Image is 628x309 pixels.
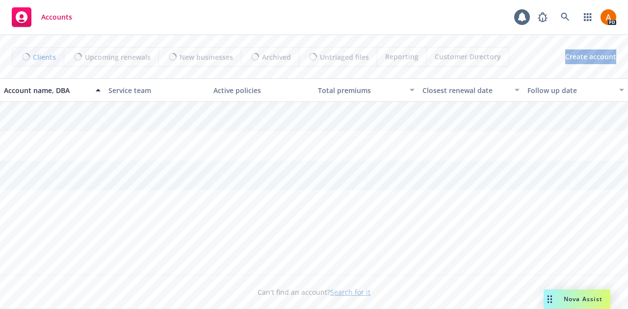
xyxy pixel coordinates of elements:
div: Account name, DBA [4,85,90,95]
span: New businesses [180,52,233,62]
button: Follow up date [523,78,628,102]
span: Archived [262,52,291,62]
a: Switch app [578,7,598,27]
div: Service team [108,85,205,95]
div: Active policies [213,85,310,95]
div: Drag to move [544,289,556,309]
a: Search for it [330,287,370,297]
a: Create account [565,49,616,64]
span: Untriaged files [320,52,369,62]
a: Search [555,7,575,27]
span: Create account [565,48,616,66]
div: Closest renewal date [422,85,508,95]
button: Closest renewal date [419,78,523,102]
img: photo [601,9,616,25]
span: Can't find an account? [258,287,370,297]
span: Nova Assist [564,295,602,303]
div: Total premiums [318,85,404,95]
span: Upcoming renewals [85,52,151,62]
a: Report a Bug [533,7,552,27]
button: Active policies [209,78,314,102]
button: Service team [105,78,209,102]
div: Follow up date [527,85,613,95]
span: Clients [33,52,56,62]
span: Customer Directory [435,51,501,62]
a: Accounts [8,3,76,31]
button: Nova Assist [544,289,610,309]
button: Total premiums [314,78,419,102]
span: Accounts [41,13,72,21]
span: Reporting [385,51,419,62]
